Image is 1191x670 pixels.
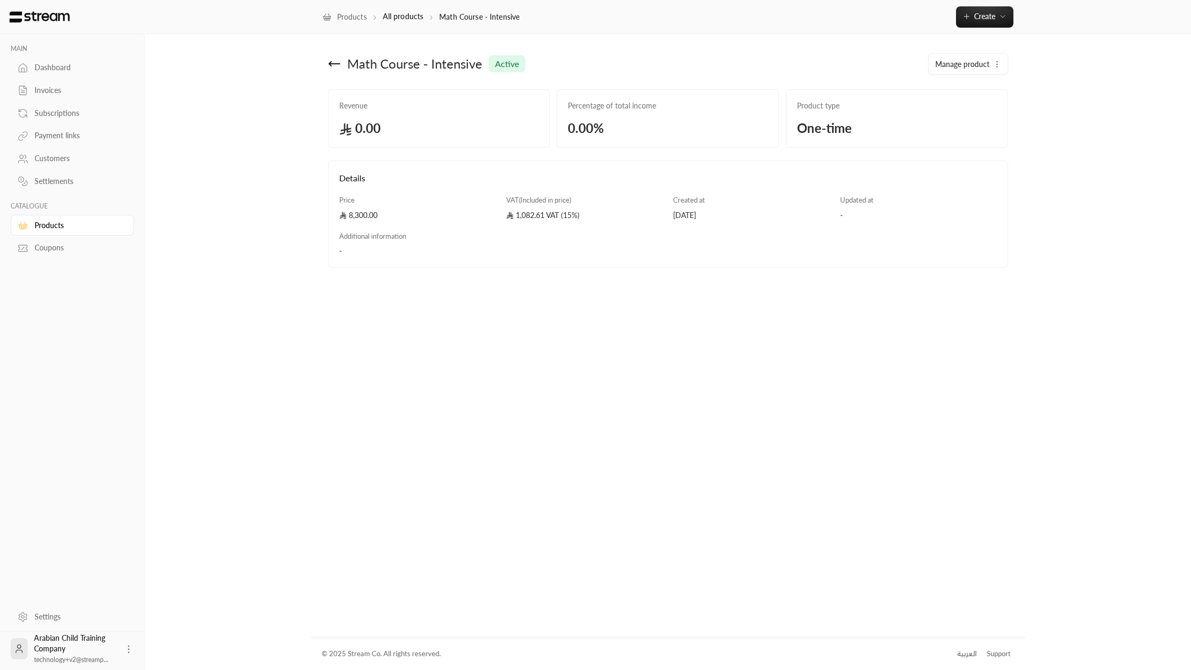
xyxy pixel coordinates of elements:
[974,12,995,21] span: Create
[35,62,121,73] div: Dashboard
[11,125,134,146] a: Payment links
[984,644,1014,664] a: Support
[11,238,134,258] a: Coupons
[35,130,121,141] div: Payment links
[347,55,482,72] span: Math Course - Intensive
[339,210,496,221] div: 8,300.00
[11,103,134,123] a: Subscriptions
[35,612,121,622] div: Settings
[935,59,989,70] span: Manage product
[35,85,121,96] div: Invoices
[495,57,519,70] span: active
[322,649,441,659] div: © 2025 Stream Co. All rights reserved.
[35,176,121,187] div: Settlements
[956,6,1013,28] button: Create
[383,12,423,21] a: All products
[797,100,997,111] span: Product type
[339,196,355,204] span: Price
[339,100,539,111] span: Revenue
[797,120,852,136] span: One-time
[11,606,134,627] a: Settings
[11,215,134,236] a: Products
[11,202,134,211] p: CATALOGUE
[957,649,977,659] div: العربية
[11,80,134,101] a: Invoices
[322,11,519,22] nav: breadcrumb
[35,153,121,164] div: Customers
[11,171,134,192] a: Settlements
[339,173,365,183] span: Details
[35,242,121,253] div: Coupons
[34,633,117,665] div: Arabian Child Training Company
[439,12,519,22] p: Math Course - Intensive
[339,246,663,256] div: -
[339,120,539,137] span: 0.00
[34,656,108,664] span: technology+v2@streamp...
[322,12,367,22] a: Products
[35,220,121,231] div: Products
[840,210,997,221] div: -
[840,196,874,204] span: Updated at
[929,54,1008,75] button: Manage product
[339,232,406,240] span: Additional information
[568,100,768,111] span: Percentage of total income
[11,45,134,53] p: MAIN
[11,148,134,169] a: Customers
[673,196,705,204] span: Created at
[11,57,134,78] a: Dashboard
[568,120,768,137] span: 0.00 %
[506,210,663,221] div: 1,082.61 VAT (15%)
[35,108,121,119] div: Subscriptions
[9,11,71,23] img: Logo
[673,210,830,221] div: [DATE]
[506,196,571,204] span: VAT ( Included in price )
